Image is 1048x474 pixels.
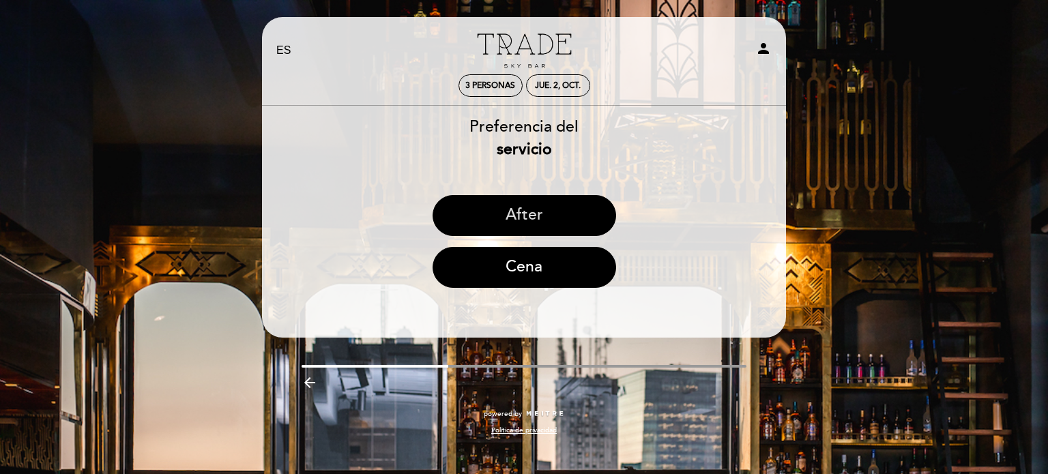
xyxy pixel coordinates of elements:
div: Preferencia del [261,116,787,161]
div: jue. 2, oct. [535,80,581,91]
a: Política de privacidad [491,426,557,435]
span: powered by [484,409,522,419]
button: Cena [433,247,616,288]
b: servicio [497,140,552,159]
span: 3 personas [465,80,515,91]
a: Trade Sky Bar [439,32,609,70]
button: After [433,195,616,236]
i: arrow_backward [302,374,318,391]
a: powered by [484,409,564,419]
img: MEITRE [525,411,564,417]
button: person [755,40,772,61]
i: person [755,40,772,57]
